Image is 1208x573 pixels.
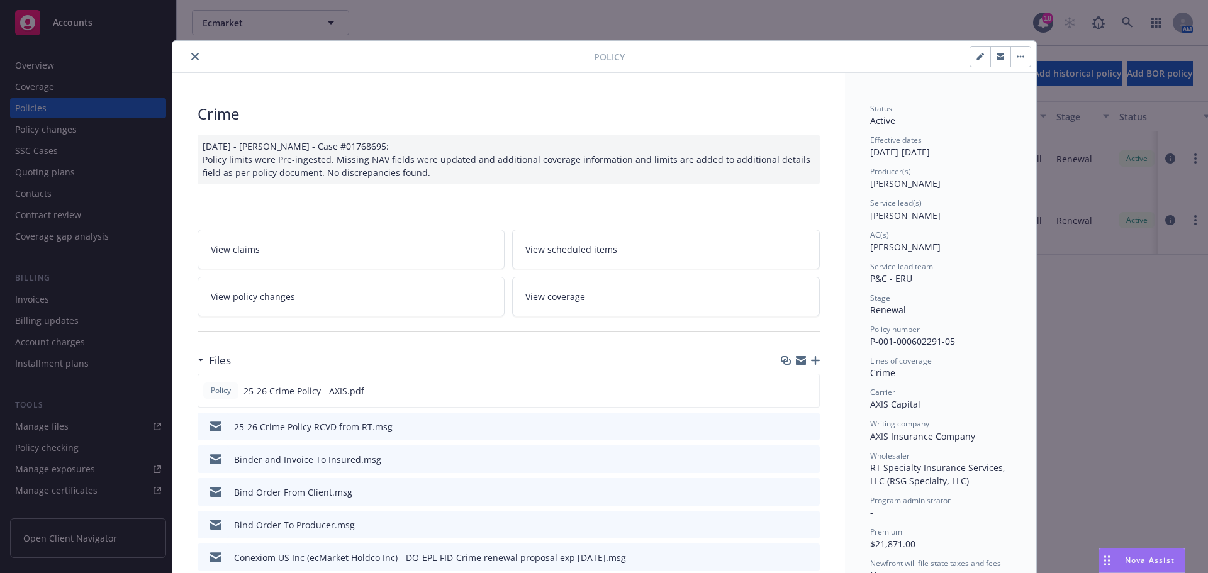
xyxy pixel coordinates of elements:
[1099,548,1185,573] button: Nova Assist
[870,177,941,189] span: [PERSON_NAME]
[870,103,892,114] span: Status
[208,385,233,396] span: Policy
[198,277,505,316] a: View policy changes
[783,384,793,398] button: download file
[234,420,393,433] div: 25-26 Crime Policy RCVD from RT.msg
[870,526,902,537] span: Premium
[234,453,381,466] div: Binder and Invoice To Insured.msg
[512,277,820,316] a: View coverage
[870,335,955,347] span: P-001-000602291-05
[870,241,941,253] span: [PERSON_NAME]
[870,538,915,550] span: $21,871.00
[512,230,820,269] a: View scheduled items
[1125,555,1175,565] span: Nova Assist
[209,352,231,369] h3: Files
[870,272,912,284] span: P&C - ERU
[870,430,975,442] span: AXIS Insurance Company
[783,486,793,499] button: download file
[870,387,895,398] span: Carrier
[198,103,820,125] div: Crime
[783,453,793,466] button: download file
[870,398,920,410] span: AXIS Capital
[870,261,933,272] span: Service lead team
[783,518,793,531] button: download file
[870,506,873,518] span: -
[870,292,890,303] span: Stage
[198,135,820,184] div: [DATE] - [PERSON_NAME] - Case #01768695: Policy limits were Pre-ingested. Missing NAV fields were...
[803,486,815,499] button: preview file
[870,450,910,461] span: Wholesaler
[870,304,906,316] span: Renewal
[803,420,815,433] button: preview file
[870,166,911,177] span: Producer(s)
[211,243,260,256] span: View claims
[803,518,815,531] button: preview file
[870,114,895,126] span: Active
[870,230,889,240] span: AC(s)
[1099,548,1115,572] div: Drag to move
[870,209,941,221] span: [PERSON_NAME]
[870,495,951,506] span: Program administrator
[525,290,585,303] span: View coverage
[870,462,1008,487] span: RT Specialty Insurance Services, LLC (RSG Specialty, LLC)
[870,197,922,208] span: Service lead(s)
[870,418,929,429] span: Writing company
[870,135,922,145] span: Effective dates
[211,290,295,303] span: View policy changes
[525,243,617,256] span: View scheduled items
[870,135,1011,159] div: [DATE] - [DATE]
[803,551,815,564] button: preview file
[594,50,625,64] span: Policy
[234,551,626,564] div: Conexiom US Inc (ecMarket Holdco Inc) - DO-EPL-FID-Crime renewal proposal exp [DATE].msg
[187,49,203,64] button: close
[243,384,364,398] span: 25-26 Crime Policy - AXIS.pdf
[870,366,1011,379] div: Crime
[870,324,920,335] span: Policy number
[234,486,352,499] div: Bind Order From Client.msg
[870,355,932,366] span: Lines of coverage
[803,384,814,398] button: preview file
[870,558,1001,569] span: Newfront will file state taxes and fees
[803,453,815,466] button: preview file
[198,352,231,369] div: Files
[234,518,355,531] div: Bind Order To Producer.msg
[198,230,505,269] a: View claims
[783,420,793,433] button: download file
[783,551,793,564] button: download file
